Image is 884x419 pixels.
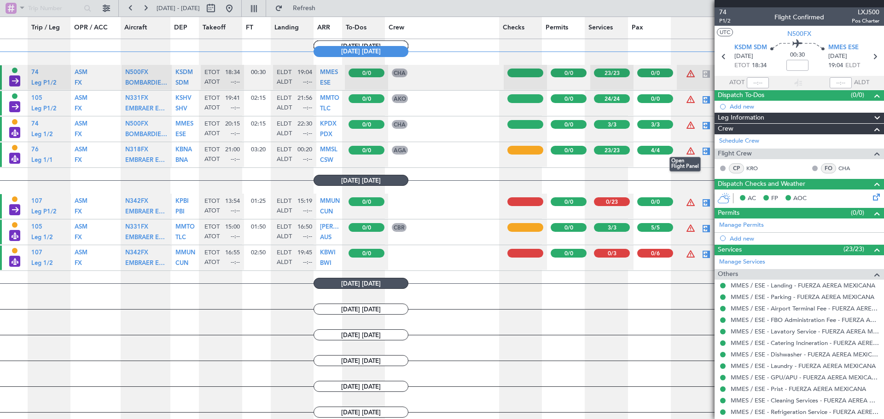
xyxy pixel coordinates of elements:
[730,235,879,242] div: Add new
[546,23,568,33] span: Permits
[204,104,220,112] span: ATOT
[320,253,336,258] a: KBWI
[75,132,82,138] span: FX
[320,95,339,101] span: MMTO
[75,157,82,163] span: FX
[204,146,220,154] span: ETOT
[31,149,39,155] a: 76
[125,227,148,233] a: N331FX
[303,155,312,164] span: --:--
[320,224,369,230] span: [PERSON_NAME]
[175,147,192,153] span: KBNA
[852,17,879,25] span: Pos Charter
[175,82,189,88] a: SDM
[175,198,189,204] span: KPBI
[277,94,291,103] span: ELDT
[793,194,807,203] span: AOC
[125,224,148,230] span: N331FX
[320,149,337,155] a: MMSL
[297,223,312,231] span: 16:50
[320,160,333,166] a: CSW
[75,121,87,127] span: ASM
[125,108,168,114] a: EMBRAER EMB-500 Phenom 100
[771,194,778,203] span: FP
[31,108,57,114] a: Leg P1/2
[31,147,39,153] span: 76
[31,106,57,112] span: Leg P1/2
[75,253,87,258] a: ASM
[731,396,879,404] a: MMES / ESE - Cleaning Services - FUERZA AEREA MEXICANA
[277,258,292,267] span: ALDT
[31,121,39,127] span: 74
[731,362,876,370] a: MMES / ESE - Laundry - FUERZA AEREA MEXICANA
[231,78,240,86] span: --:--
[31,124,39,130] a: 74
[75,80,82,86] span: FX
[718,269,738,280] span: Others
[125,124,148,130] a: N500FX
[251,94,266,102] span: 02:15
[175,253,195,258] a: MMUN
[157,4,200,12] span: [DATE] - [DATE]
[174,23,187,33] span: DEP
[503,23,524,33] span: Checks
[231,207,240,215] span: --:--
[75,95,87,101] span: ASM
[175,211,185,217] a: PBI
[828,43,859,52] span: MMES ESE
[828,52,847,61] span: [DATE]
[175,121,193,127] span: MMES
[314,278,408,289] span: [DATE] [DATE]
[75,235,82,241] span: FX
[204,197,220,206] span: ETOT
[748,194,756,203] span: AC
[303,78,312,86] span: --:--
[297,249,312,257] span: 19:45
[31,72,39,78] a: 74
[175,108,187,114] a: SHV
[125,147,148,153] span: N318FX
[75,69,87,75] span: ASM
[125,121,148,127] span: N500FX
[314,381,408,392] span: [DATE] [DATE]
[277,146,291,154] span: ELDT
[125,157,216,163] span: EMBRAER EMB-545 Praetor 500
[75,201,87,207] a: ASM
[320,134,332,140] a: PDX
[175,69,193,75] span: KSDM
[303,104,312,112] span: --:--
[175,160,188,166] a: BNA
[125,201,148,207] a: N342FX
[204,78,220,86] span: ATOT
[175,157,188,163] span: BNA
[277,104,292,112] span: ALDT
[75,224,87,230] span: ASM
[231,104,240,112] span: --:--
[231,258,240,267] span: --:--
[75,147,87,153] span: ASM
[175,209,185,215] span: PBI
[75,106,82,112] span: FX
[277,207,292,215] span: ALDT
[225,94,240,103] span: 19:41
[719,221,764,230] a: Manage Permits
[175,72,193,78] a: KSDM
[843,244,864,254] span: (23/23)
[277,223,291,231] span: ELDT
[251,68,266,76] span: 00:30
[730,103,879,110] div: Add new
[75,198,87,204] span: ASM
[204,233,220,241] span: ATOT
[125,160,168,166] a: EMBRAER EMB-545 Praetor 500
[746,164,767,172] a: KRO
[297,120,312,128] span: 22:30
[314,175,408,186] span: [DATE] [DATE]
[31,250,42,256] span: 107
[277,78,292,86] span: ALDT
[175,134,186,140] a: ESE
[314,46,408,57] span: [DATE] [DATE]
[719,258,765,267] a: Manage Services
[297,94,312,103] span: 21:56
[75,250,87,256] span: ASM
[718,124,733,134] span: Crew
